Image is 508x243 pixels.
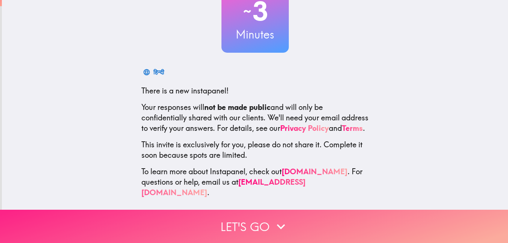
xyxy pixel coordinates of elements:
a: [DOMAIN_NAME] [282,167,348,176]
div: हिन्दी [153,67,164,77]
h3: Minutes [221,27,289,42]
p: Your responses will and will only be confidentially shared with our clients. We'll need your emai... [141,102,369,133]
a: Terms [342,123,363,133]
a: Privacy Policy [280,123,329,133]
span: There is a new instapanel! [141,86,229,95]
a: [EMAIL_ADDRESS][DOMAIN_NAME] [141,177,306,197]
b: not be made public [204,102,270,112]
p: This invite is exclusively for you, please do not share it. Complete it soon because spots are li... [141,139,369,160]
button: हिन्दी [141,65,167,80]
p: To learn more about Instapanel, check out . For questions or help, email us at . [141,166,369,198]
